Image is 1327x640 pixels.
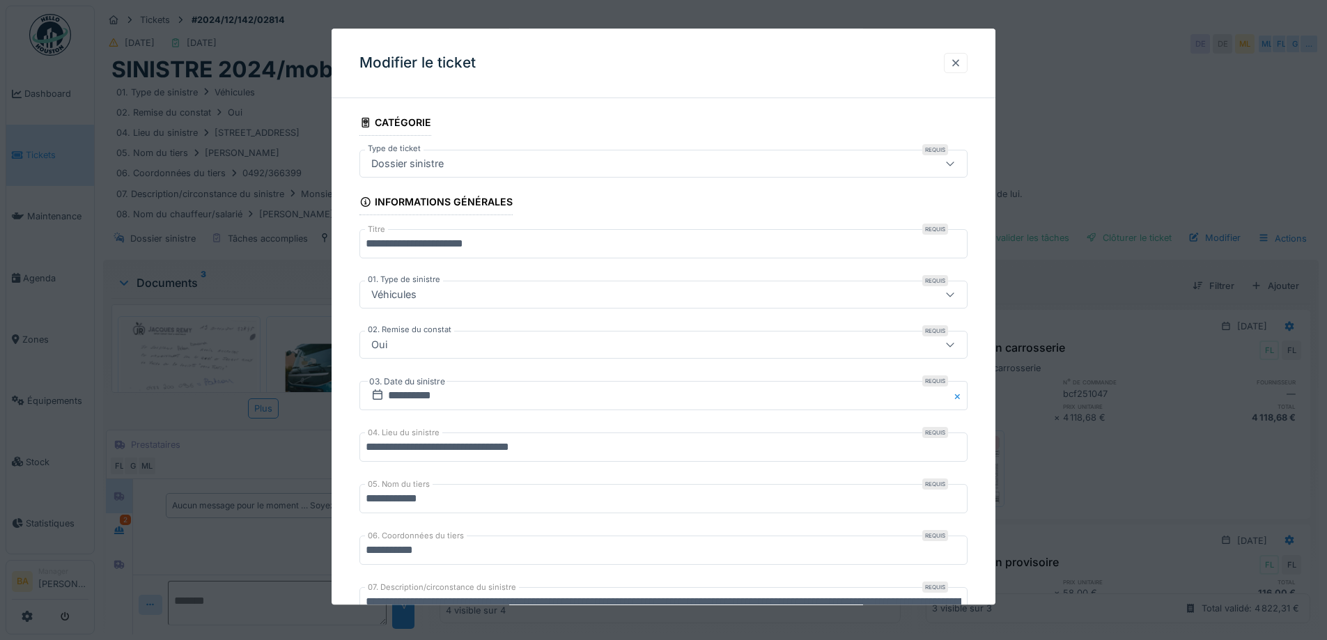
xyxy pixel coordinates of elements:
[366,156,449,171] div: Dossier sinistre
[952,382,968,411] button: Close
[365,582,519,594] label: 07. Description/circonstance du sinistre
[922,479,948,490] div: Requis
[922,428,948,439] div: Requis
[922,144,948,155] div: Requis
[359,112,431,136] div: Catégorie
[922,376,948,387] div: Requis
[365,325,454,336] label: 02. Remise du constat
[368,375,447,390] label: 03. Date du sinistre
[922,326,948,337] div: Requis
[366,288,422,303] div: Véhicules
[365,479,433,491] label: 05. Nom du tiers
[365,224,388,236] label: Titre
[365,428,442,439] label: 04. Lieu du sinistre
[366,338,393,353] div: Oui
[922,531,948,542] div: Requis
[922,582,948,593] div: Requis
[365,143,424,155] label: Type de ticket
[365,531,467,543] label: 06. Coordonnées du tiers
[359,192,513,215] div: Informations générales
[365,274,443,286] label: 01. Type de sinistre
[922,276,948,287] div: Requis
[922,224,948,235] div: Requis
[359,54,476,72] h3: Modifier le ticket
